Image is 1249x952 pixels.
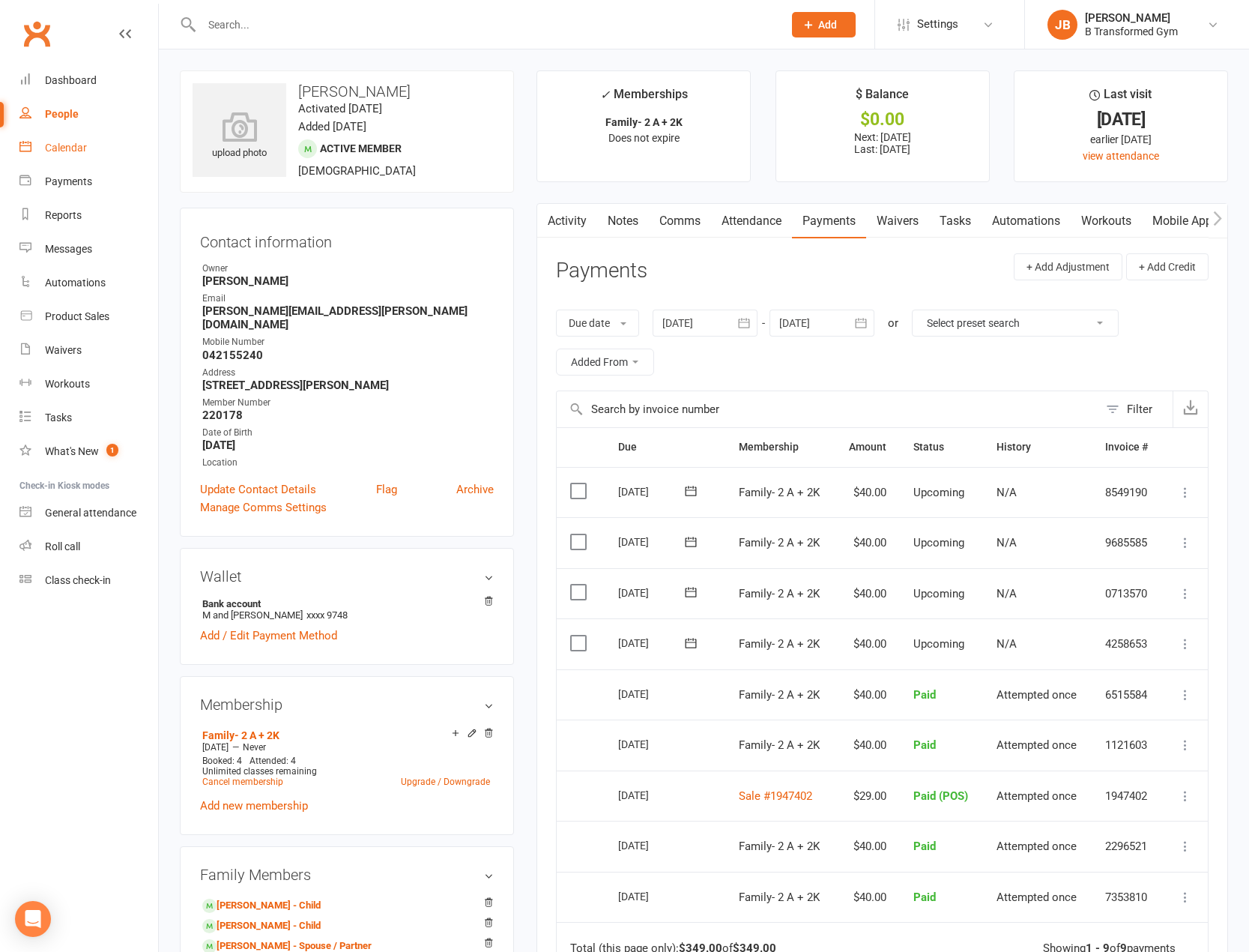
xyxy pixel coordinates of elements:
div: Roll call [45,540,80,552]
div: Address [202,366,494,380]
strong: [PERSON_NAME] [202,274,494,288]
td: 1947402 [1092,771,1162,822]
div: Mobile Number [202,335,494,349]
td: 1121603 [1092,720,1162,771]
span: xxxx 9748 [306,609,348,621]
a: Tasks [929,204,982,238]
div: [DATE] [618,834,687,857]
td: $40.00 [835,517,900,568]
div: Payments [45,175,92,187]
span: 1 [106,444,118,457]
div: Email [202,292,494,306]
h3: Contact information [200,228,494,250]
span: Attempted once [997,891,1077,904]
div: Dashboard [45,74,97,86]
div: [DATE] [618,530,687,553]
div: earlier [DATE] [1028,131,1214,148]
a: Comms [649,204,711,238]
div: [DATE] [618,581,687,604]
div: Memberships [600,85,688,112]
li: M and [PERSON_NAME] [200,596,494,623]
a: Waivers [19,334,158,367]
td: 2296521 [1092,821,1162,872]
h3: Membership [200,696,494,713]
strong: [DATE] [202,439,494,452]
a: Calendar [19,131,158,165]
span: Paid [913,688,936,702]
td: $40.00 [835,872,900,923]
th: History [983,428,1092,466]
span: Family- 2 A + 2K [739,840,820,853]
a: Update Contact Details [200,480,316,498]
div: Class check-in [45,574,111,586]
div: [DATE] [618,480,687,503]
a: Product Sales [19,300,158,334]
div: B Transformed Gym [1085,25,1178,38]
a: Add / Edit Payment Method [200,627,337,645]
h3: Wallet [200,568,494,585]
a: [PERSON_NAME] - Child [202,918,321,934]
div: JB [1047,10,1077,40]
a: Upgrade / Downgrade [401,777,490,787]
span: Paid [913,891,936,904]
td: $40.00 [835,618,900,669]
span: Family- 2 A + 2K [739,891,820,904]
span: Active member [320,142,402,154]
a: Manage Comms Settings [200,498,327,516]
td: 4258653 [1092,618,1162,669]
div: [PERSON_NAME] [1085,11,1178,25]
td: $40.00 [835,568,900,619]
a: Mobile App [1142,204,1223,238]
span: [DEMOGRAPHIC_DATA] [298,164,416,178]
span: Paid [913,738,936,752]
a: People [19,97,158,131]
a: General attendance kiosk mode [19,496,158,530]
div: or [888,314,898,332]
div: Date of Birth [202,426,494,440]
div: Last visit [1089,85,1152,112]
a: Reports [19,199,158,232]
span: Does not expire [608,132,680,144]
span: Unlimited classes remaining [202,766,317,777]
td: $40.00 [835,720,900,771]
input: Search by invoice number [557,391,1098,427]
span: Paid [913,840,936,853]
div: Calendar [45,142,87,154]
span: N/A [997,536,1017,549]
span: Attempted once [997,840,1077,853]
div: Waivers [45,344,82,356]
i: ✓ [600,88,610,102]
a: Roll call [19,530,158,564]
span: N/A [997,587,1017,600]
div: General attendance [45,507,136,519]
div: People [45,108,79,120]
a: view attendance [1083,150,1159,162]
span: Family- 2 A + 2K [739,486,820,499]
div: — [199,741,494,753]
a: Activity [537,204,597,238]
div: Location [202,456,494,470]
div: [DATE] [1028,112,1214,127]
button: + Add Adjustment [1014,253,1122,280]
button: + Add Credit [1126,253,1209,280]
span: Settings [917,7,958,41]
span: Family- 2 A + 2K [739,536,820,549]
div: Member Number [202,396,494,410]
span: Attended: 4 [250,756,296,766]
h3: [PERSON_NAME] [193,83,501,100]
a: Workouts [1071,204,1142,238]
div: Owner [202,262,494,276]
div: [DATE] [618,783,687,807]
div: Workouts [45,378,90,390]
span: Add [818,19,837,31]
div: What's New [45,445,99,457]
a: Automations [19,266,158,300]
strong: 042155240 [202,349,494,362]
button: Filter [1098,391,1173,427]
time: Activated [DATE] [298,102,382,115]
a: Payments [792,204,866,238]
strong: Family- 2 A + 2K [605,116,683,128]
a: Attendance [711,204,792,238]
span: Booked: 4 [202,756,242,766]
th: Invoice # [1092,428,1162,466]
